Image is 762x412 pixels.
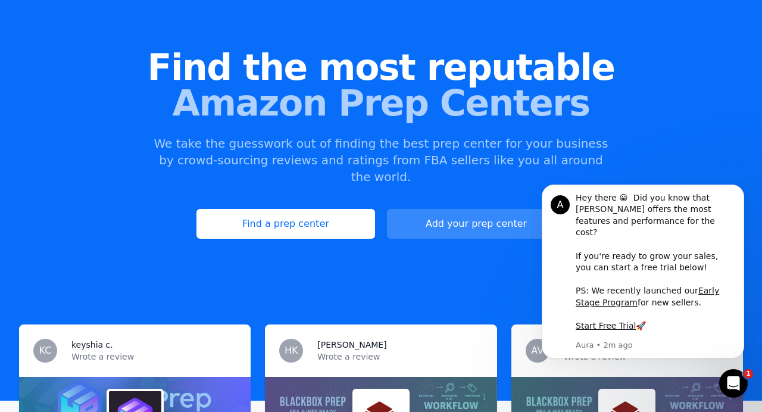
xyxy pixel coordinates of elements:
p: We take the guesswork out of finding the best prep center for your business by crowd-sourcing rev... [152,135,610,185]
p: Wrote a review [317,351,482,363]
h3: keyshia c. [71,339,113,351]
iframe: Intercom notifications message [524,181,762,404]
a: Add your prep center [387,209,566,239]
span: Amazon Prep Centers [19,85,743,121]
a: Find a prep center [196,209,375,239]
iframe: Intercom live chat [719,369,748,398]
span: HK [285,346,298,355]
h3: [PERSON_NAME] [317,339,386,351]
p: Wrote a review [71,351,236,363]
span: 1 [744,369,753,379]
span: KC [39,346,52,355]
span: Find the most reputable [19,49,743,85]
